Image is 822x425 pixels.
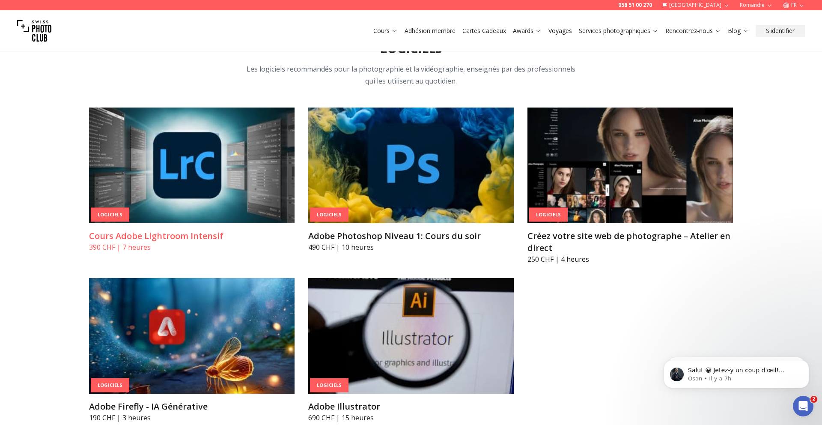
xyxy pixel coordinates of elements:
[548,27,572,35] a: Voyages
[529,208,568,222] div: Logiciels
[89,230,295,242] h3: Cours Adobe Lightroom Intensif
[662,25,724,37] button: Rencontrez-nous
[527,108,733,264] a: Créez votre site web de photographe – Atelier en directLogicielsCréez votre site web de photograp...
[308,108,514,223] img: Adobe Photoshop Niveau 1: Cours du soir
[459,25,509,37] button: Cartes Cadeaux
[728,27,749,35] a: Blog
[310,208,348,222] div: Logiciels
[618,2,652,9] a: 058 51 00 270
[527,254,733,264] p: 250 CHF | 4 heures
[380,41,442,56] h2: Logiciels
[91,208,129,222] div: Logiciels
[89,413,295,423] p: 190 CHF | 3 heures
[756,25,805,37] button: S'identifier
[373,27,398,35] a: Cours
[89,108,295,252] a: Cours Adobe Lightroom IntensifLogicielsCours Adobe Lightroom Intensif390 CHF | 7 heures
[793,396,813,416] iframe: Intercom live chat
[308,108,514,252] a: Adobe Photoshop Niveau 1: Cours du soirLogicielsAdobe Photoshop Niveau 1: Cours du soir490 CHF | ...
[509,25,545,37] button: Awards
[665,27,721,35] a: Rencontrez-nous
[513,27,542,35] a: Awards
[527,230,733,254] h3: Créez votre site web de photographe – Atelier en direct
[401,25,459,37] button: Adhésion membre
[247,64,575,86] span: Les logiciels recommandés pour la photographie et la vidéographie, enseignés par des professionne...
[308,278,514,394] img: Adobe Illustrator
[308,413,514,423] p: 690 CHF | 15 heures
[308,278,514,423] a: Adobe IllustratorLogicielsAdobe Illustrator690 CHF | 15 heures
[545,25,575,37] button: Voyages
[651,342,822,402] iframe: Intercom notifications message
[89,401,295,413] h3: Adobe Firefly - IA Générative
[405,27,456,35] a: Adhésion membre
[527,108,733,223] img: Créez votre site web de photographe – Atelier en direct
[724,25,752,37] button: Blog
[89,278,295,423] a: Adobe Firefly - IA GénérativeLogicielsAdobe Firefly - IA Générative190 CHF | 3 heures
[579,27,658,35] a: Services photographiques
[89,242,295,252] p: 390 CHF | 7 heures
[308,401,514,413] h3: Adobe Illustrator
[308,230,514,242] h3: Adobe Photoshop Niveau 1: Cours du soir
[370,25,401,37] button: Cours
[310,378,348,392] div: Logiciels
[89,108,295,223] img: Cours Adobe Lightroom Intensif
[575,25,662,37] button: Services photographiques
[810,396,817,403] span: 2
[308,242,514,252] p: 490 CHF | 10 heures
[89,278,295,394] img: Adobe Firefly - IA Générative
[462,27,506,35] a: Cartes Cadeaux
[91,378,129,392] div: Logiciels
[17,14,51,48] img: Swiss photo club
